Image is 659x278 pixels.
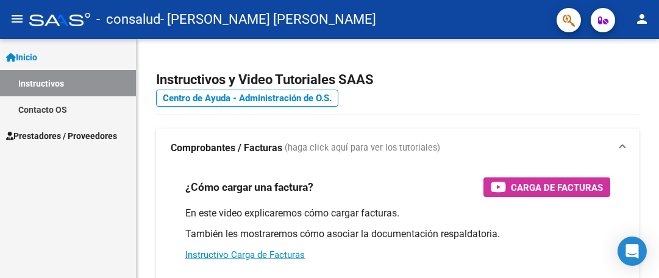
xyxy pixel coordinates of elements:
[511,180,603,195] span: Carga de Facturas
[156,90,338,107] a: Centro de Ayuda - Administración de O.S.
[185,207,610,220] p: En este video explicaremos cómo cargar facturas.
[6,129,117,143] span: Prestadores / Proveedores
[185,179,313,196] h3: ¿Cómo cargar una factura?
[6,51,37,64] span: Inicio
[171,141,282,155] strong: Comprobantes / Facturas
[483,177,610,197] button: Carga de Facturas
[618,237,647,266] div: Open Intercom Messenger
[156,68,639,91] h2: Instructivos y Video Tutoriales SAAS
[156,129,639,168] mat-expansion-panel-header: Comprobantes / Facturas (haga click aquí para ver los tutoriales)
[160,6,376,33] span: - [PERSON_NAME] [PERSON_NAME]
[635,12,649,26] mat-icon: person
[96,6,160,33] span: - consalud
[285,141,440,155] span: (haga click aquí para ver los tutoriales)
[185,249,305,260] a: Instructivo Carga de Facturas
[10,12,24,26] mat-icon: menu
[185,227,610,241] p: También les mostraremos cómo asociar la documentación respaldatoria.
